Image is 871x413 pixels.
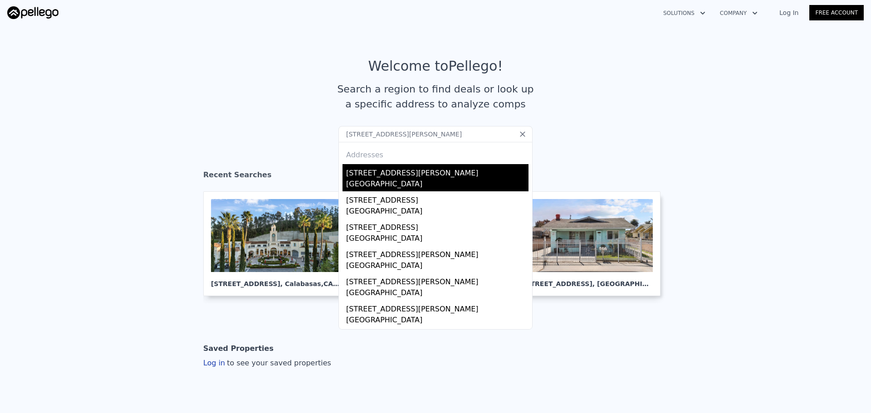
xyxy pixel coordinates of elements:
[368,58,503,74] div: Welcome to Pellego !
[346,287,528,300] div: [GEOGRAPHIC_DATA]
[346,206,528,219] div: [GEOGRAPHIC_DATA]
[346,219,528,233] div: [STREET_ADDRESS]
[211,272,341,288] div: [STREET_ADDRESS] , Calabasas
[346,300,528,315] div: [STREET_ADDRESS][PERSON_NAME]
[334,82,537,112] div: Search a region to find deals or look up a specific address to analyze comps
[656,5,713,21] button: Solutions
[346,315,528,327] div: [GEOGRAPHIC_DATA]
[768,8,809,17] a: Log In
[346,246,528,260] div: [STREET_ADDRESS][PERSON_NAME]
[225,359,331,367] span: to see your saved properties
[713,5,765,21] button: Company
[203,358,331,369] div: Log in
[203,162,668,191] div: Recent Searches
[343,142,528,164] div: Addresses
[523,272,653,288] div: [STREET_ADDRESS] , [GEOGRAPHIC_DATA]
[515,191,668,296] a: [STREET_ADDRESS], [GEOGRAPHIC_DATA]
[203,340,274,358] div: Saved Properties
[346,233,528,246] div: [GEOGRAPHIC_DATA]
[346,327,528,342] div: [STREET_ADDRESS][PERSON_NAME]
[346,260,528,273] div: [GEOGRAPHIC_DATA]
[7,6,59,19] img: Pellego
[809,5,864,20] a: Free Account
[346,191,528,206] div: [STREET_ADDRESS]
[346,164,528,179] div: [STREET_ADDRESS][PERSON_NAME]
[346,273,528,287] div: [STREET_ADDRESS][PERSON_NAME]
[203,191,356,296] a: [STREET_ADDRESS], Calabasas,CA 91302
[346,179,528,191] div: [GEOGRAPHIC_DATA]
[321,280,357,287] span: , CA 91302
[338,126,533,142] input: Search an address or region...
